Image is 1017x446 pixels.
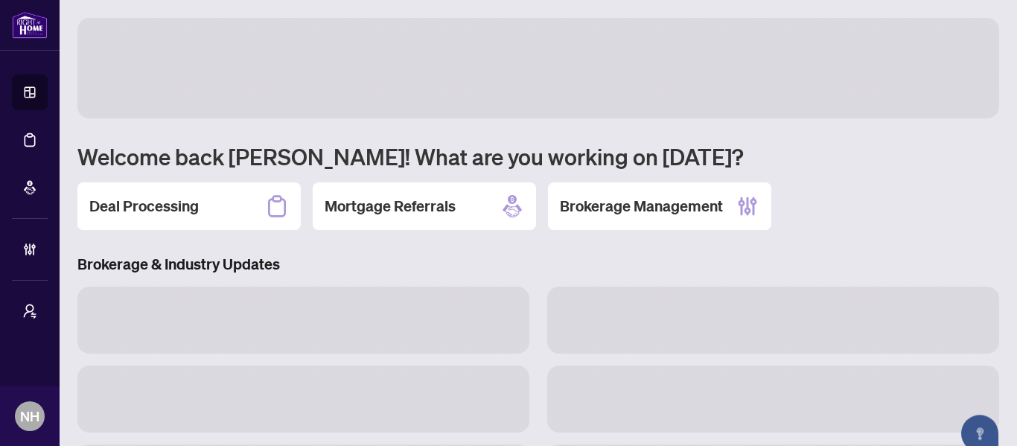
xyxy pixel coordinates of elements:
[12,11,48,39] img: logo
[325,196,456,217] h2: Mortgage Referrals
[77,254,999,275] h3: Brokerage & Industry Updates
[957,394,1002,439] button: Open asap
[22,304,37,319] span: user-switch
[20,406,39,427] span: NH
[77,142,999,171] h1: Welcome back [PERSON_NAME]! What are you working on [DATE]?
[560,196,723,217] h2: Brokerage Management
[89,196,199,217] h2: Deal Processing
